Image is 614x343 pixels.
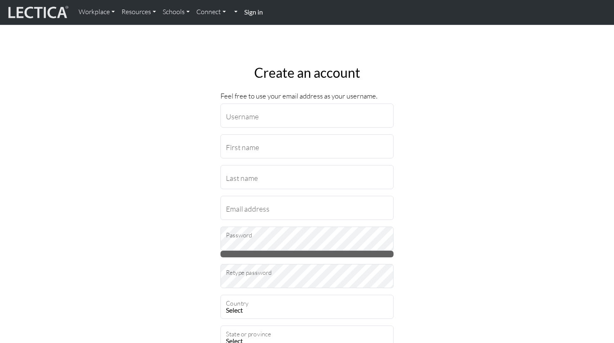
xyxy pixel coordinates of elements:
img: lecticalive [6,5,69,20]
strong: Sign in [244,8,263,16]
input: Email address [220,196,394,220]
input: Username [220,104,394,128]
a: Schools [159,3,193,21]
input: First name [220,134,394,158]
a: Sign in [241,3,266,21]
a: Resources [118,3,159,21]
p: Feel free to use your email address as your username. [220,91,394,102]
input: Last name [220,165,394,189]
a: Connect [193,3,229,21]
h2: Create an account [220,65,394,81]
a: Workplace [75,3,118,21]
